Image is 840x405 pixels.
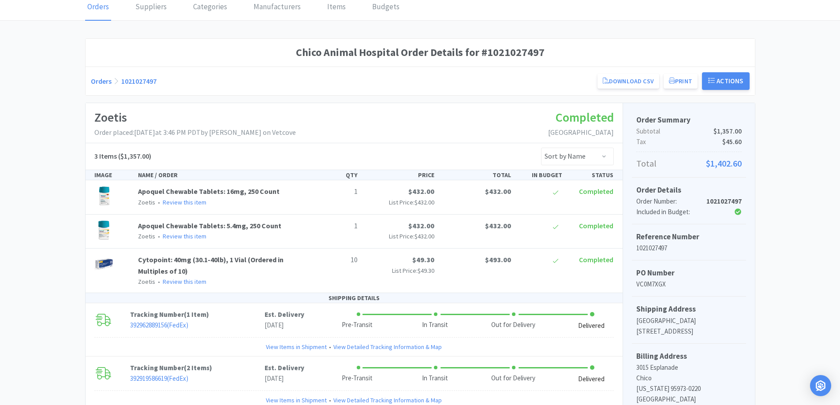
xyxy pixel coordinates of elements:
[597,74,659,89] a: Download CSV
[138,198,155,206] span: Zoetis
[327,342,333,352] span: •
[163,278,206,286] a: Review this item
[310,170,361,180] div: QTY
[412,255,434,264] span: $49.30
[333,395,442,405] a: View Detailed Tracking Information & Map
[636,383,742,405] p: [US_STATE] 95973-0220 [GEOGRAPHIC_DATA]
[636,373,742,383] p: Chico
[408,187,434,196] span: $432.00
[86,293,623,303] div: SHIPPING DETAILS
[636,184,742,196] h5: Order Details
[342,320,373,330] div: Pre-Transit
[130,321,188,329] a: 392962889156(FedEx)
[422,320,448,330] div: In Transit
[265,363,304,373] p: Est. Delivery
[134,170,310,180] div: NAME / ORDER
[91,44,750,61] h1: Chico Animal Hospital Order Details for #1021027497
[408,221,434,230] span: $432.00
[414,198,434,206] span: $432.00
[722,137,742,147] span: $45.60
[578,321,605,331] div: Delivered
[314,186,358,197] p: 1
[94,152,117,160] span: 3 Items
[579,255,613,264] span: Completed
[713,126,742,137] span: $1,357.00
[265,309,304,320] p: Est. Delivery
[314,254,358,266] p: 10
[314,220,358,232] p: 1
[636,243,742,253] p: 1021027497
[491,320,535,330] div: Out for Delivery
[138,187,280,196] a: Apoquel Chewable Tablets: 16mg, 250 Count
[579,221,613,230] span: Completed
[485,187,511,196] span: $432.00
[121,77,157,85] a: 1021027497
[266,342,327,352] a: View Items in Shipment
[636,362,742,373] p: 3015 Esplanade
[365,231,434,241] p: List Price:
[548,127,614,138] p: [GEOGRAPHIC_DATA]
[187,364,209,372] span: 2 Items
[636,279,742,290] p: VC0M7XGX
[438,170,515,180] div: TOTAL
[130,309,265,320] p: Tracking Number ( )
[636,126,742,137] p: Subtotal
[138,221,281,230] a: Apoquel Chewable Tablets: 5.4mg, 250 Count
[702,72,750,90] button: Actions
[566,170,617,180] div: STATUS
[163,198,206,206] a: Review this item
[157,278,161,286] span: •
[327,395,333,405] span: •
[163,232,206,240] a: Review this item
[138,255,284,275] a: Cytopoint: 40mg (30.1-40lb), 1 Vial (Ordered in Multiples of 10)
[187,310,206,319] span: 1 Item
[265,320,304,331] p: [DATE]
[810,375,831,396] div: Open Intercom Messenger
[94,186,114,205] img: fc146469712d45738f4d6797b6cd308c_598477.png
[266,395,327,405] a: View Items in Shipment
[342,373,373,383] div: Pre-Transit
[94,108,296,127] h1: Zoetis
[556,109,614,125] span: Completed
[94,254,114,274] img: d68059bb95f34f6ca8f79a017dff92f3_527055.jpeg
[664,74,698,89] button: Print
[485,255,511,264] span: $493.00
[157,198,161,206] span: •
[636,350,742,362] h5: Billing Address
[636,156,742,171] p: Total
[636,196,706,207] div: Order Number:
[636,231,742,243] h5: Reference Number
[515,170,566,180] div: IN BUDGET
[138,278,155,286] span: Zoetis
[491,373,535,383] div: Out for Delivery
[636,207,706,217] div: Included in Budget:
[91,77,112,85] a: Orders
[157,232,161,240] span: •
[636,114,742,126] h5: Order Summary
[636,137,742,147] p: Tax
[636,267,742,279] h5: PO Number
[365,197,434,207] p: List Price:
[130,374,188,383] a: 392919586619(FedEx)
[414,232,434,240] span: $432.00
[706,197,742,205] strong: 1021027497
[265,373,304,384] p: [DATE]
[636,303,742,315] h5: Shipping Address
[333,342,442,352] a: View Detailed Tracking Information & Map
[94,151,151,162] h5: ($1,357.00)
[138,232,155,240] span: Zoetis
[418,267,434,275] span: $49.30
[579,187,613,196] span: Completed
[706,156,742,171] span: $1,402.60
[361,170,438,180] div: PRICE
[91,170,135,180] div: IMAGE
[365,266,434,275] p: List Price:
[422,373,448,383] div: In Transit
[578,374,605,384] div: Delivered
[485,221,511,230] span: $432.00
[130,363,265,373] p: Tracking Number ( )
[94,220,114,240] img: 52f3cfea20be4da9bd0773a3796c67f0_598476.png
[636,316,742,337] p: [GEOGRAPHIC_DATA] [STREET_ADDRESS]
[94,127,296,138] p: Order placed: [DATE] at 3:46 PM PDT by [PERSON_NAME] on Vetcove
